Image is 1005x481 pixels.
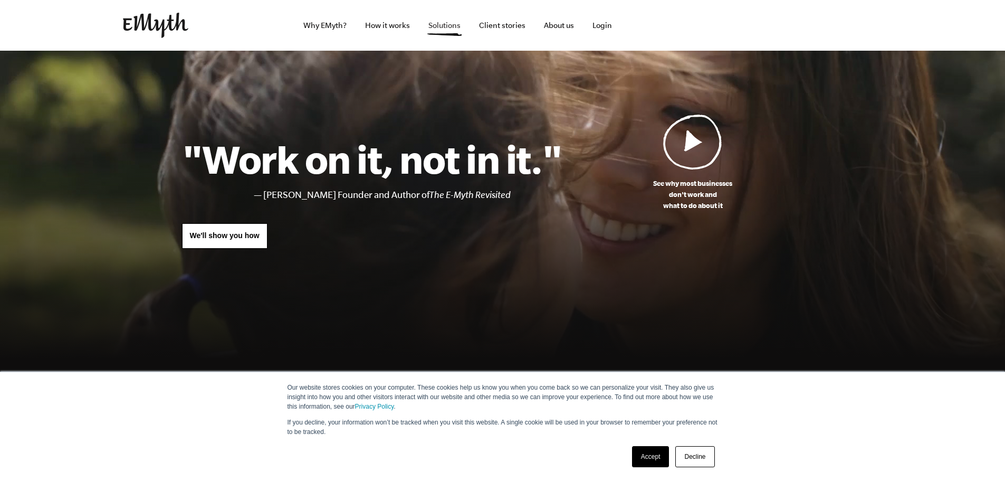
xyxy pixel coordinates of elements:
a: Accept [632,446,669,467]
li: [PERSON_NAME] Founder and Author of [263,187,562,203]
a: Privacy Policy [355,403,394,410]
h1: "Work on it, not in it." [182,136,562,182]
img: EMyth [123,13,188,38]
i: The E-Myth Revisited [429,190,511,200]
p: See why most businesses don't work and what to do about it [562,178,824,211]
iframe: Embedded CTA [772,14,883,37]
span: We'll show you how [190,231,260,240]
p: If you decline, your information won’t be tracked when you visit this website. A single cookie wi... [288,418,718,437]
a: See why most businessesdon't work andwhat to do about it [562,114,824,211]
img: Play Video [663,114,722,169]
p: Our website stores cookies on your computer. These cookies help us know you when you come back so... [288,383,718,411]
iframe: Embedded CTA [656,14,767,37]
a: Decline [675,446,714,467]
a: We'll show you how [182,223,267,249]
